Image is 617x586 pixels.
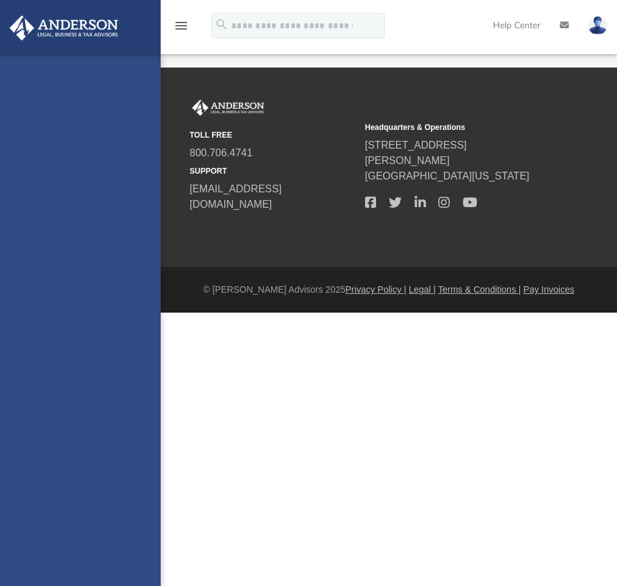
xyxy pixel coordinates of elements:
[365,140,467,166] a: [STREET_ADDRESS][PERSON_NAME]
[161,283,617,297] div: © [PERSON_NAME] Advisors 2025
[190,147,253,158] a: 800.706.4741
[6,15,122,41] img: Anderson Advisors Platinum Portal
[215,17,229,32] i: search
[523,284,574,295] a: Pay Invoices
[174,24,189,33] a: menu
[409,284,436,295] a: Legal |
[190,165,356,177] small: SUPPORT
[190,129,356,141] small: TOLL FREE
[346,284,407,295] a: Privacy Policy |
[438,284,521,295] a: Terms & Conditions |
[365,170,530,181] a: [GEOGRAPHIC_DATA][US_STATE]
[190,183,282,210] a: [EMAIL_ADDRESS][DOMAIN_NAME]
[588,16,607,35] img: User Pic
[174,18,189,33] i: menu
[365,122,532,133] small: Headquarters & Operations
[190,100,267,116] img: Anderson Advisors Platinum Portal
